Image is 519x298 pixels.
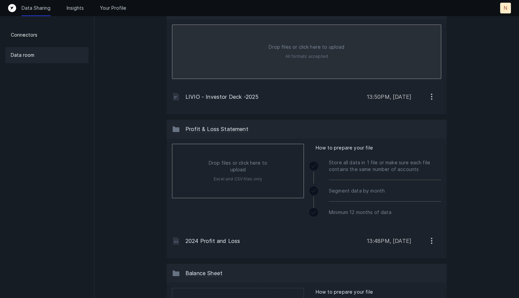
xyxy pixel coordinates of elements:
p: LIVIO - Investor Deck -2025 [185,93,361,101]
p: 13:50PM, [DATE] [367,93,411,101]
div: Minimum 12 months of data [329,202,441,223]
a: Insights [67,5,84,11]
img: 13c8d1aa17ce7ae226531ffb34303e38.svg [172,125,180,133]
a: Connectors [5,27,89,43]
p: N [504,5,507,11]
span: How to prepare your file [316,144,373,152]
a: Your Profile [100,5,126,11]
p: 13:48PM, [DATE] [367,237,411,245]
p: Data room [11,51,34,59]
img: 13c8d1aa17ce7ae226531ffb34303e38.svg [172,269,180,277]
span: Balance Sheet [185,270,222,277]
p: 2024 Profit and Loss [185,237,361,245]
div: Store all data in 1 file or make sure each file contains the same number of accounts [329,152,441,180]
span: Profit & Loss Statement [185,126,248,133]
button: N [500,3,511,13]
a: Data Sharing [22,5,50,11]
a: Data room [5,47,89,63]
p: Connectors [11,31,37,39]
img: 296775163815d3260c449a3c76d78306.svg [172,237,180,245]
span: How to prepare your file [316,288,373,296]
div: Segment data by month [329,180,441,202]
img: c824d0ef40f8c5df72e2c3efa9d5d0aa.svg [172,93,180,101]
